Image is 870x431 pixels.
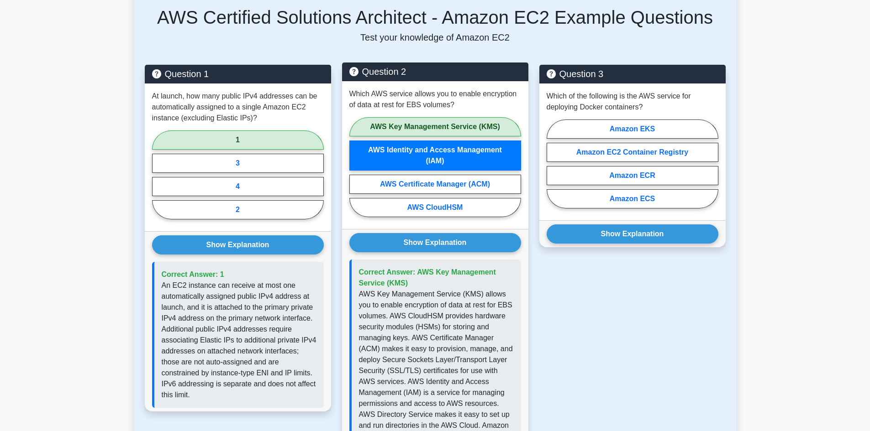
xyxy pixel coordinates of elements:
[152,177,324,196] label: 4
[152,154,324,173] label: 3
[152,235,324,254] button: Show Explanation
[152,68,324,79] h5: Question 1
[547,143,718,162] label: Amazon EC2 Container Registry
[547,189,718,208] label: Amazon ECS
[349,198,521,217] label: AWS CloudHSM
[547,166,718,185] label: Amazon ECR
[145,32,726,43] p: Test your knowledge of Amazon EC2
[349,117,521,136] label: AWS Key Management Service (KMS)
[349,88,521,110] p: Which AWS service allows you to enable encryption of data at rest for EBS volumes?
[547,91,718,113] p: Which of the following is the AWS service for deploying Docker containers?
[349,175,521,194] label: AWS Certificate Manager (ACM)
[349,140,521,171] label: AWS Identity and Access Management (IAM)
[359,268,496,287] span: Correct Answer: AWS Key Management Service (KMS)
[145,6,726,28] h5: AWS Certified Solutions Architect - Amazon EC2 Example Questions
[152,130,324,150] label: 1
[547,224,718,244] button: Show Explanation
[152,91,324,124] p: At launch, how many public IPv4 addresses can be automatically assigned to a single Amazon EC2 in...
[152,200,324,219] label: 2
[162,280,316,400] p: An EC2 instance can receive at most one automatically assigned public IPv4 address at launch, and...
[547,68,718,79] h5: Question 3
[349,66,521,77] h5: Question 2
[162,270,224,278] span: Correct Answer: 1
[547,119,718,139] label: Amazon EKS
[349,233,521,252] button: Show Explanation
